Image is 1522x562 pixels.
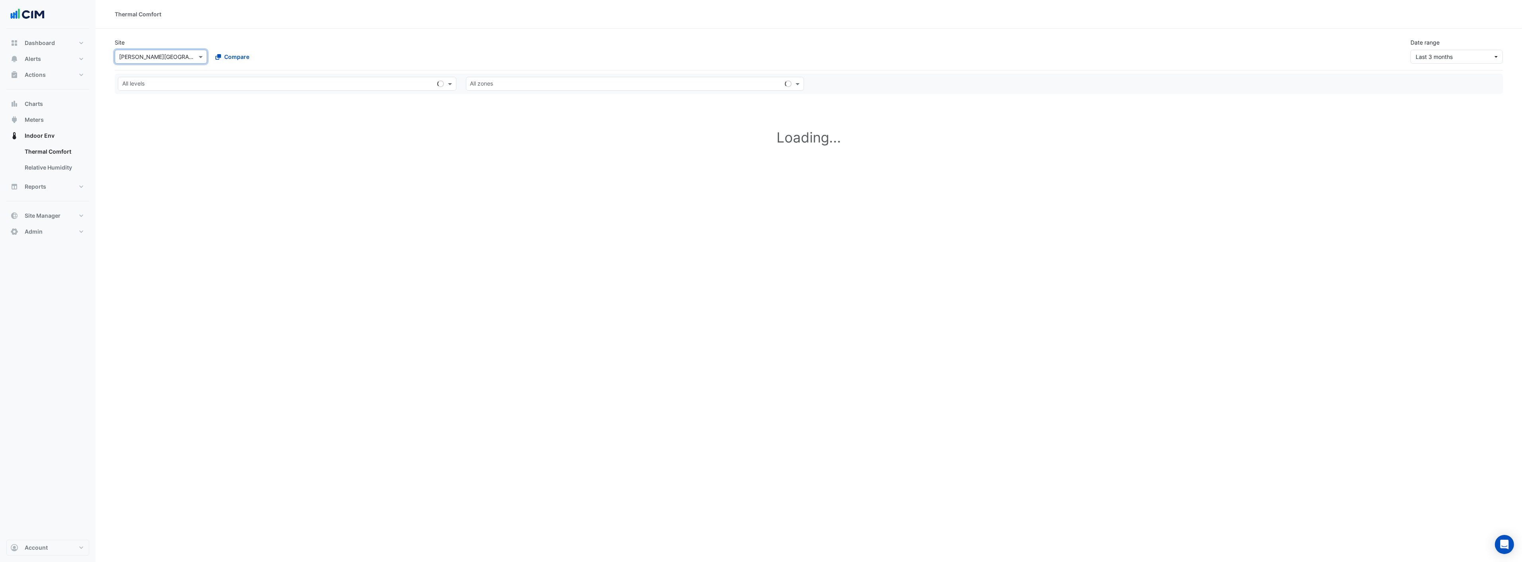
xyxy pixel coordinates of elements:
label: Date range [1410,38,1440,47]
app-icon: Actions [10,71,18,79]
a: Relative Humidity [18,160,89,176]
label: Site [115,38,125,47]
app-icon: Charts [10,100,18,108]
app-icon: Admin [10,228,18,236]
span: Admin [25,228,43,236]
span: 01 Jun 25 - 31 Aug 25 [1416,53,1453,60]
span: Meters [25,116,44,124]
h1: Loading... [115,103,1503,171]
button: Charts [6,96,89,112]
button: Indoor Env [6,128,89,144]
img: Company Logo [10,6,45,22]
div: All levels [121,79,145,90]
div: Thermal Comfort [115,10,161,18]
button: Admin [6,224,89,240]
span: Site Manager [25,212,61,220]
div: Open Intercom Messenger [1495,535,1514,554]
button: Meters [6,112,89,128]
div: All zones [469,79,493,90]
span: Actions [25,71,46,79]
span: Account [25,544,48,552]
app-icon: Site Manager [10,212,18,220]
span: Reports [25,183,46,191]
button: Reports [6,179,89,195]
span: Compare [224,53,249,61]
app-icon: Dashboard [10,39,18,47]
div: Indoor Env [6,144,89,179]
button: Last 3 months [1410,50,1503,64]
app-icon: Meters [10,116,18,124]
button: Compare [210,50,254,64]
button: Actions [6,67,89,83]
button: Dashboard [6,35,89,51]
app-icon: Alerts [10,55,18,63]
a: Thermal Comfort [18,144,89,160]
span: Charts [25,100,43,108]
app-icon: Indoor Env [10,132,18,140]
button: Alerts [6,51,89,67]
span: Indoor Env [25,132,55,140]
button: Account [6,540,89,556]
span: Dashboard [25,39,55,47]
span: Alerts [25,55,41,63]
button: Site Manager [6,208,89,224]
app-icon: Reports [10,183,18,191]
